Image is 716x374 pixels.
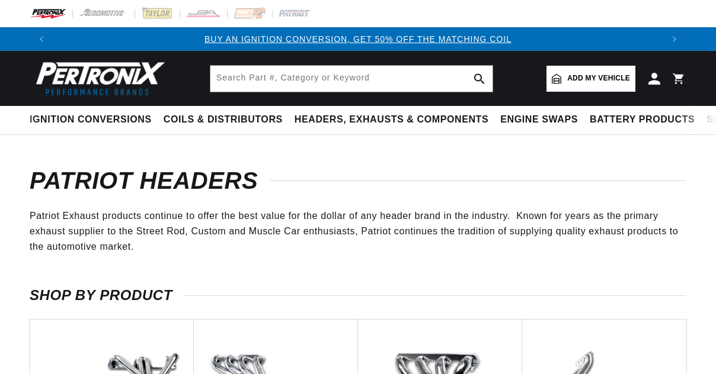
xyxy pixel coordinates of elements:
img: Pertronix [30,58,166,99]
p: Patriot Exhaust products continue to offer the best value for the dollar of any header brand in t... [30,208,686,254]
a: BUY AN IGNITION CONVERSION, GET 50% OFF THE MATCHING COIL [204,34,512,44]
button: search button [466,66,493,92]
input: Search Part #, Category or Keyword [210,66,493,92]
summary: Coils & Distributors [158,106,289,134]
h2: SHOP BY PRODUCT [30,289,686,301]
button: Translation missing: en.sections.announcements.next_announcement [663,27,686,51]
span: Headers, Exhausts & Components [295,114,488,126]
span: Add my vehicle [567,73,630,84]
h1: Patriot Headers [30,170,686,191]
summary: Battery Products [584,106,701,134]
span: Engine Swaps [500,114,578,126]
div: 1 of 3 [53,33,663,46]
summary: Headers, Exhausts & Components [289,106,494,134]
span: Coils & Distributors [164,114,283,126]
button: Translation missing: en.sections.announcements.previous_announcement [30,27,53,51]
div: Announcement [53,33,663,46]
summary: Ignition Conversions [30,106,158,134]
summary: Engine Swaps [494,106,584,134]
a: Add my vehicle [546,66,635,92]
span: Ignition Conversions [30,114,152,126]
span: Battery Products [590,114,695,126]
